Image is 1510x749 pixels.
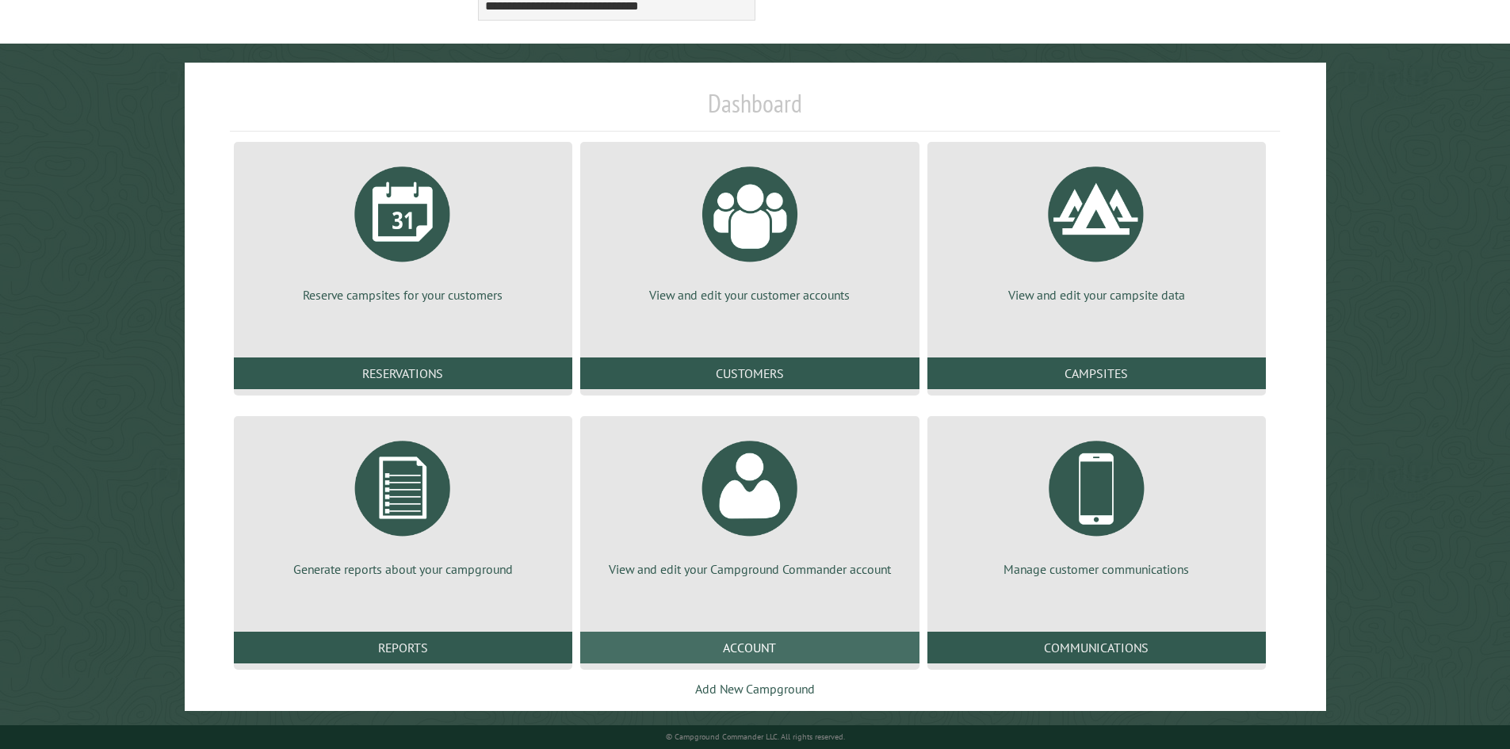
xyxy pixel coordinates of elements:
[599,155,900,304] a: View and edit your customer accounts
[599,560,900,578] p: View and edit your Campground Commander account
[599,286,900,304] p: View and edit your customer accounts
[234,357,572,389] a: Reservations
[946,560,1247,578] p: Manage customer communications
[946,286,1247,304] p: View and edit your campsite data
[253,286,553,304] p: Reserve campsites for your customers
[666,732,845,742] small: © Campground Commander LLC. All rights reserved.
[253,155,553,304] a: Reserve campsites for your customers
[927,632,1266,663] a: Communications
[580,357,919,389] a: Customers
[253,560,553,578] p: Generate reports about your campground
[946,155,1247,304] a: View and edit your campsite data
[580,632,919,663] a: Account
[253,429,553,578] a: Generate reports about your campground
[927,357,1266,389] a: Campsites
[234,632,572,663] a: Reports
[946,429,1247,578] a: Manage customer communications
[230,88,1281,132] h1: Dashboard
[599,429,900,578] a: View and edit your Campground Commander account
[695,681,815,697] a: Add New Campground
